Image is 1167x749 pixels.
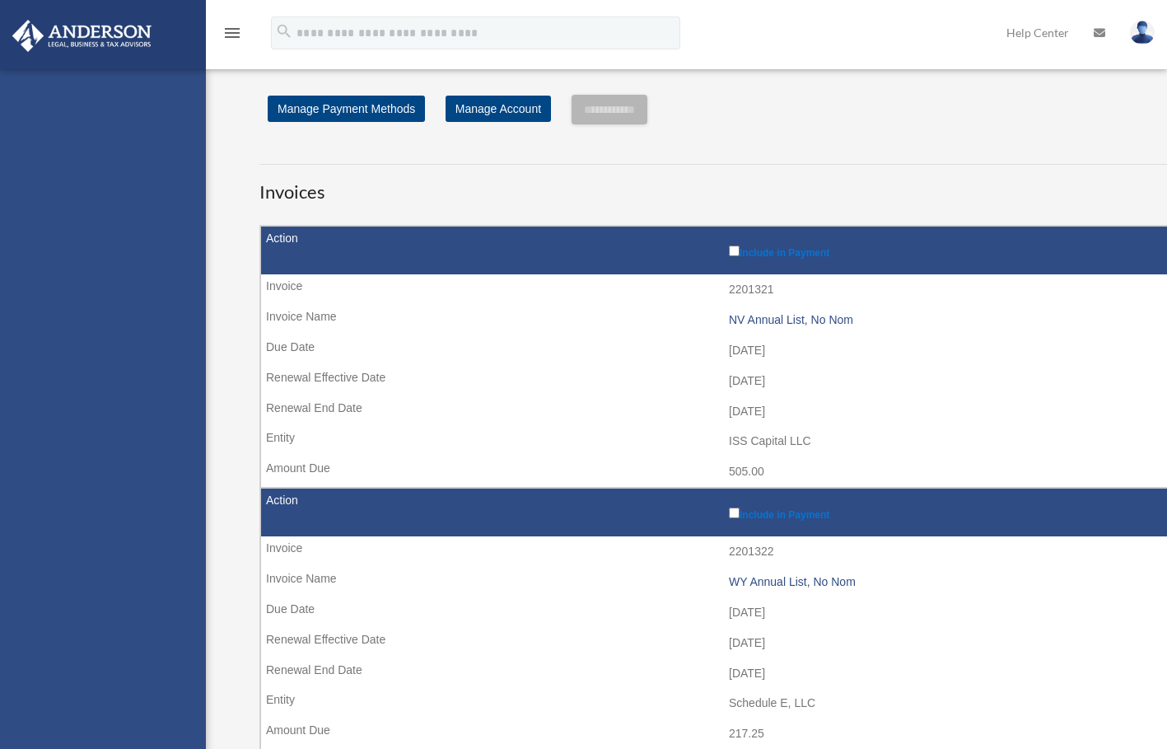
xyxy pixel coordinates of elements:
input: Include in Payment [729,246,740,256]
i: search [275,22,293,40]
img: Anderson Advisors Platinum Portal [7,20,156,52]
a: Manage Account [446,96,551,122]
a: menu [222,29,242,43]
img: User Pic [1130,21,1155,44]
i: menu [222,23,242,43]
input: Include in Payment [729,508,740,518]
a: Manage Payment Methods [268,96,425,122]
